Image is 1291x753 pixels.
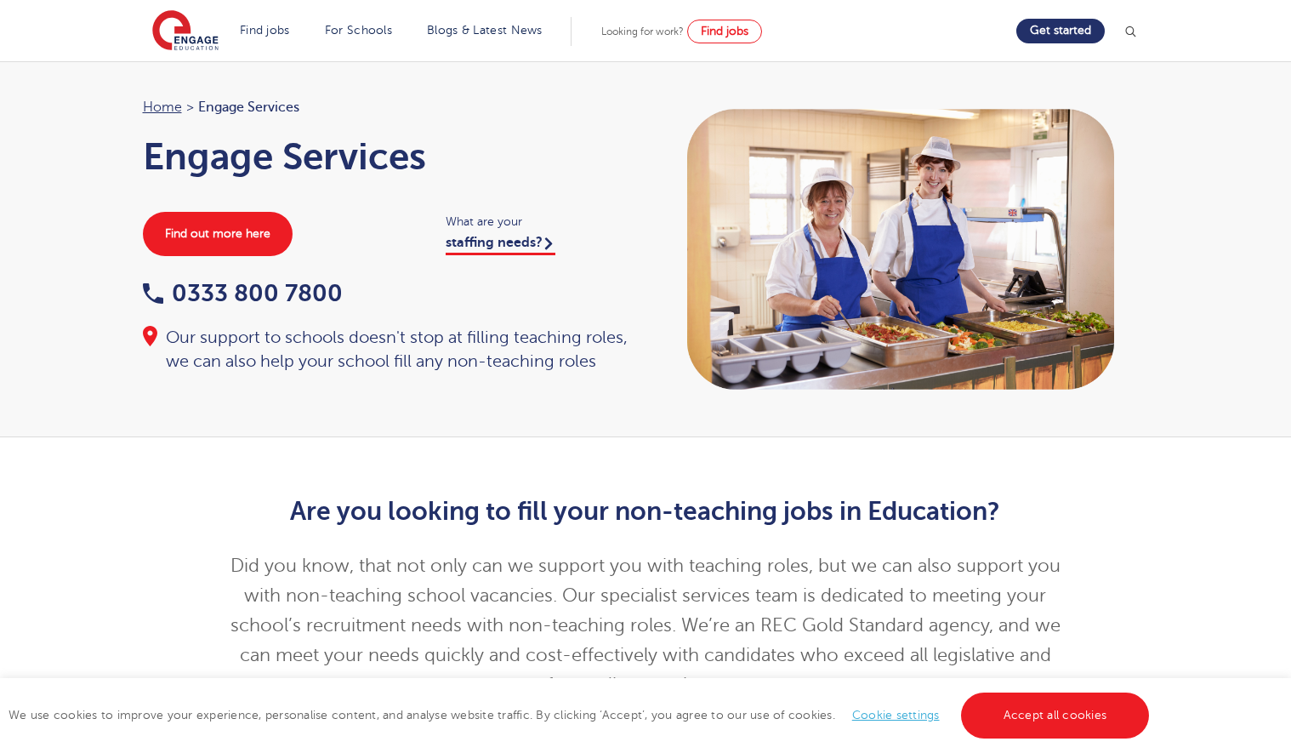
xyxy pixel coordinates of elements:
[143,135,629,178] h1: Engage Services
[446,212,628,231] span: What are your
[143,96,629,118] nav: breadcrumb
[701,25,748,37] span: Find jobs
[143,326,629,374] div: Our support to schools doesn't stop at filling teaching roles, we can also help your school fill ...
[852,709,940,722] a: Cookie settings
[198,96,299,118] span: Engage Services
[240,24,290,37] a: Find jobs
[446,235,555,255] a: staffing needs?
[229,497,1063,526] h2: Are you looking to fill your non-teaching jobs in Education?
[152,10,219,53] img: Engage Education
[687,20,762,43] a: Find jobs
[143,280,343,306] a: 0333 800 7800
[427,24,543,37] a: Blogs & Latest News
[143,100,182,115] a: Home
[325,24,392,37] a: For Schools
[186,100,194,115] span: >
[230,556,1061,695] span: Did you know, that not only can we support you with teaching roles, but we can also support you w...
[601,26,684,37] span: Looking for work?
[961,693,1150,739] a: Accept all cookies
[1016,19,1105,43] a: Get started
[143,212,293,256] a: Find out more here
[9,709,1153,722] span: We use cookies to improve your experience, personalise content, and analyse website traffic. By c...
